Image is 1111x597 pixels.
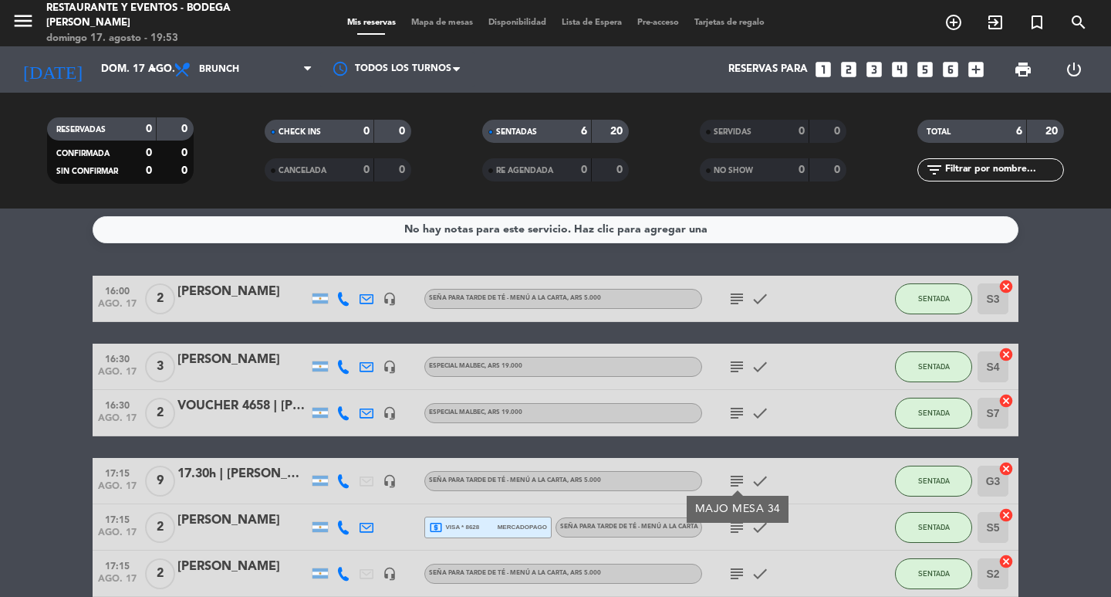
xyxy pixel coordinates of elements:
span: Seña para TARDE DE TÉ - MENÚ A LA CARTA [429,295,601,301]
i: menu [12,9,35,32]
i: looks_4 [890,59,910,80]
span: 2 [145,398,175,429]
i: cancel [998,393,1014,409]
div: VOUCHER 4658 | [PERSON_NAME] [177,396,309,416]
span: CHECK INS [279,128,321,136]
strong: 20 [610,126,626,137]
strong: 0 [799,126,805,137]
i: local_atm [429,521,443,534]
strong: 0 [399,165,408,175]
button: SENTADA [895,283,972,314]
span: mercadopago [498,522,547,532]
i: turned_in_not [1028,13,1046,32]
i: subject [728,404,746,422]
span: RESERVADAS [56,126,106,134]
i: cancel [998,461,1014,477]
i: exit_to_app [986,13,1005,32]
i: looks_5 [915,59,935,80]
strong: 0 [363,126,370,137]
i: looks_6 [940,59,961,80]
span: Seña para TARDE DE TÉ - MENÚ A LA CARTA [560,524,698,530]
strong: 0 [616,165,626,175]
span: CONFIRMADA [56,150,110,158]
span: 9 [145,466,175,497]
i: looks_3 [864,59,884,80]
span: ESPECIAL MALBEC [429,409,522,416]
i: check [751,358,769,376]
span: ago. 17 [98,481,137,499]
span: 2 [145,283,175,314]
button: SENTADA [895,398,972,429]
strong: 0 [146,165,152,176]
strong: 0 [363,165,370,175]
span: 3 [145,351,175,382]
i: headset_mic [383,474,397,488]
span: Brunch [199,64,239,75]
span: Lista de Espera [554,19,630,27]
button: menu [12,9,35,38]
button: SENTADA [895,512,972,543]
strong: 6 [581,126,587,137]
span: , ARS 19.000 [485,363,522,369]
span: visa * 8628 [429,521,479,534]
strong: 0 [181,165,191,176]
span: , ARS 5.000 [567,295,601,301]
div: 17.30h | [PERSON_NAME]/ [PERSON_NAME] [177,464,309,484]
i: subject [728,472,746,490]
span: ago. 17 [98,413,137,431]
span: Seña para TARDE DE TÉ - MENÚ A LA CARTA [429,477,601,483]
span: 16:30 [98,395,137,413]
i: looks_one [813,59,833,80]
strong: 0 [581,165,587,175]
i: [DATE] [12,53,93,86]
i: check [751,565,769,583]
span: ago. 17 [98,299,137,317]
span: 17:15 [98,510,137,527]
div: domingo 17. agosto - 19:53 [46,31,266,46]
span: , ARS 5.000 [567,570,601,576]
strong: 0 [399,126,408,137]
strong: 0 [146,148,152,158]
span: , ARS 19.000 [485,409,522,416]
span: SENTADAS [496,128,537,136]
span: 17:15 [98,463,137,481]
i: cancel [998,554,1014,569]
div: Restaurante y Eventos - Bodega [PERSON_NAME] [46,1,266,31]
div: LOG OUT [1049,46,1099,93]
strong: 0 [799,165,805,175]
div: MAJO MESA 34 [695,501,781,517]
i: cancel [998,507,1014,523]
i: headset_mic [383,406,397,420]
i: subject [728,518,746,537]
i: headset_mic [383,292,397,306]
strong: 20 [1045,126,1061,137]
span: SENTADA [918,362,950,371]
span: SENTADA [918,477,950,485]
span: RE AGENDADA [496,167,553,175]
strong: 6 [1016,126,1022,137]
input: Filtrar por nombre... [944,161,1063,178]
span: , ARS 5.000 [567,477,601,483]
span: 16:30 [98,349,137,367]
span: Mis reservas [339,19,404,27]
strong: 0 [834,126,843,137]
span: 17:15 [98,556,137,574]
button: SENTADA [895,351,972,382]
div: No hay notas para este servicio. Haz clic para agregar una [404,221,707,239]
span: Mapa de mesas [404,19,481,27]
span: 16:00 [98,281,137,299]
span: ESPECIAL MALBEC [429,363,522,369]
button: SENTADA [895,558,972,589]
div: [PERSON_NAME] [177,511,309,531]
strong: 0 [181,148,191,158]
span: Disponibilidad [481,19,554,27]
span: Seña para TARDE DE TÉ - MENÚ A LA CARTA [429,570,601,576]
i: check [751,518,769,537]
span: Tarjetas de regalo [687,19,772,27]
strong: 0 [146,124,152,134]
span: SENTADA [918,294,950,303]
span: TOTAL [927,128,951,136]
span: 2 [145,512,175,543]
span: SIN CONFIRMAR [56,168,118,175]
strong: 0 [181,124,191,134]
